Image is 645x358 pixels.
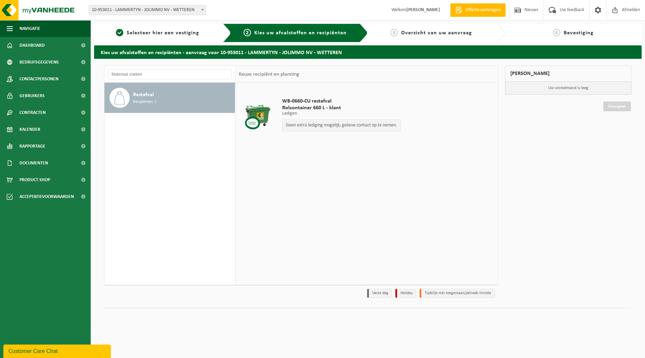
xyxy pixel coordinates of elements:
[395,289,416,298] li: Holiday
[420,289,495,298] li: Tijdelijk niet toegestaan/période limitée
[390,29,398,36] span: 3
[19,54,59,71] span: Bedrijfsgegevens
[19,20,40,37] span: Navigatie
[19,138,45,155] span: Rapportage
[19,121,40,138] span: Kalender
[564,30,594,36] span: Bevestiging
[108,69,232,79] input: Materiaal zoeken
[19,37,45,54] span: Dashboard
[282,111,401,116] p: Ledigen
[235,66,303,83] div: Keuze recipiënt en planning
[89,5,206,15] span: 10-953011 - LAMMERTYN - JOLIMMO NV - WETTEREN
[505,66,632,82] div: [PERSON_NAME]
[94,45,642,58] h2: Kies uw afvalstoffen en recipiënten - aanvraag voor 10-953011 - LAMMERTYN - JOLIMMO NV - WETTEREN
[464,7,502,13] span: Offerte aanvragen
[603,102,631,111] a: Doorgaan
[19,71,58,87] span: Contactpersonen
[450,3,506,17] a: Offerte aanvragen
[367,289,392,298] li: Vaste dag
[19,188,74,205] span: Acceptatievoorwaarden
[97,29,218,37] a: 1Selecteer hier een vestiging
[286,123,397,128] p: Geen extra lediging mogelijk, gelieve contact op te nemen.
[19,155,48,171] span: Documenten
[282,105,401,111] span: Rolcontainer 660 L - klant
[282,98,401,105] span: WB-0660-CU restafval
[505,82,632,94] p: Uw winkelmand is leeg
[127,30,199,36] span: Selecteer hier een vestiging
[254,30,347,36] span: Kies uw afvalstoffen en recipiënten
[104,83,235,113] button: Restafval Recipiënten: 1
[244,29,251,36] span: 2
[406,7,440,12] strong: [PERSON_NAME]
[116,29,123,36] span: 1
[3,343,112,358] iframe: chat widget
[401,30,472,36] span: Overzicht van uw aanvraag
[19,87,45,104] span: Gebruikers
[19,171,50,188] span: Product Shop
[133,99,157,105] span: Recipiënten: 1
[553,29,560,36] span: 4
[133,91,154,99] span: Restafval
[19,104,46,121] span: Contracten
